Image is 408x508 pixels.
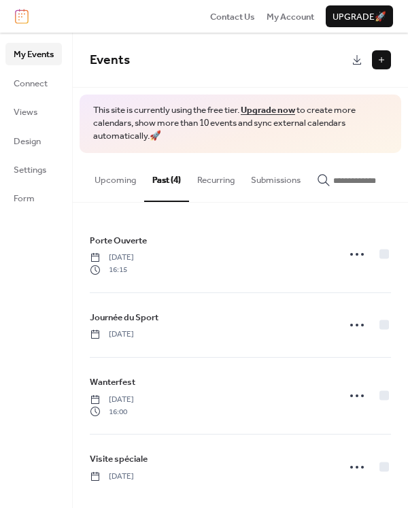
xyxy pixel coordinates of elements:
a: Views [5,101,62,122]
span: My Events [14,48,54,61]
span: [DATE] [90,328,134,341]
a: Design [5,130,62,152]
span: Upgrade 🚀 [333,10,386,24]
span: 16:00 [90,406,134,418]
span: Connect [14,77,48,90]
span: Settings [14,163,46,177]
a: Visite spéciale [90,452,148,467]
a: My Events [5,43,62,65]
span: [DATE] [90,252,134,264]
span: [DATE] [90,394,134,406]
span: 16:15 [90,264,134,276]
span: Journée du Sport [90,311,158,324]
span: Design [14,135,41,148]
button: Upgrade🚀 [326,5,393,27]
button: Past (4) [144,153,189,202]
button: Recurring [189,153,243,201]
span: Form [14,192,35,205]
a: Form [5,187,62,209]
span: Views [14,105,37,119]
span: Visite spéciale [90,452,148,466]
button: Submissions [243,153,309,201]
span: Contact Us [210,10,255,24]
a: Contact Us [210,10,255,23]
span: My Account [267,10,314,24]
a: Settings [5,158,62,180]
span: Events [90,48,130,73]
a: Journée du Sport [90,310,158,325]
a: Connect [5,72,62,94]
img: logo [15,9,29,24]
span: Porte Ouverte [90,234,147,248]
button: Upcoming [86,153,144,201]
span: Wanterfest [90,375,135,389]
a: Porte Ouverte [90,233,147,248]
a: My Account [267,10,314,23]
span: [DATE] [90,471,134,483]
a: Upgrade now [241,101,295,119]
span: This site is currently using the free tier. to create more calendars, show more than 10 events an... [93,104,388,143]
a: Wanterfest [90,375,135,390]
